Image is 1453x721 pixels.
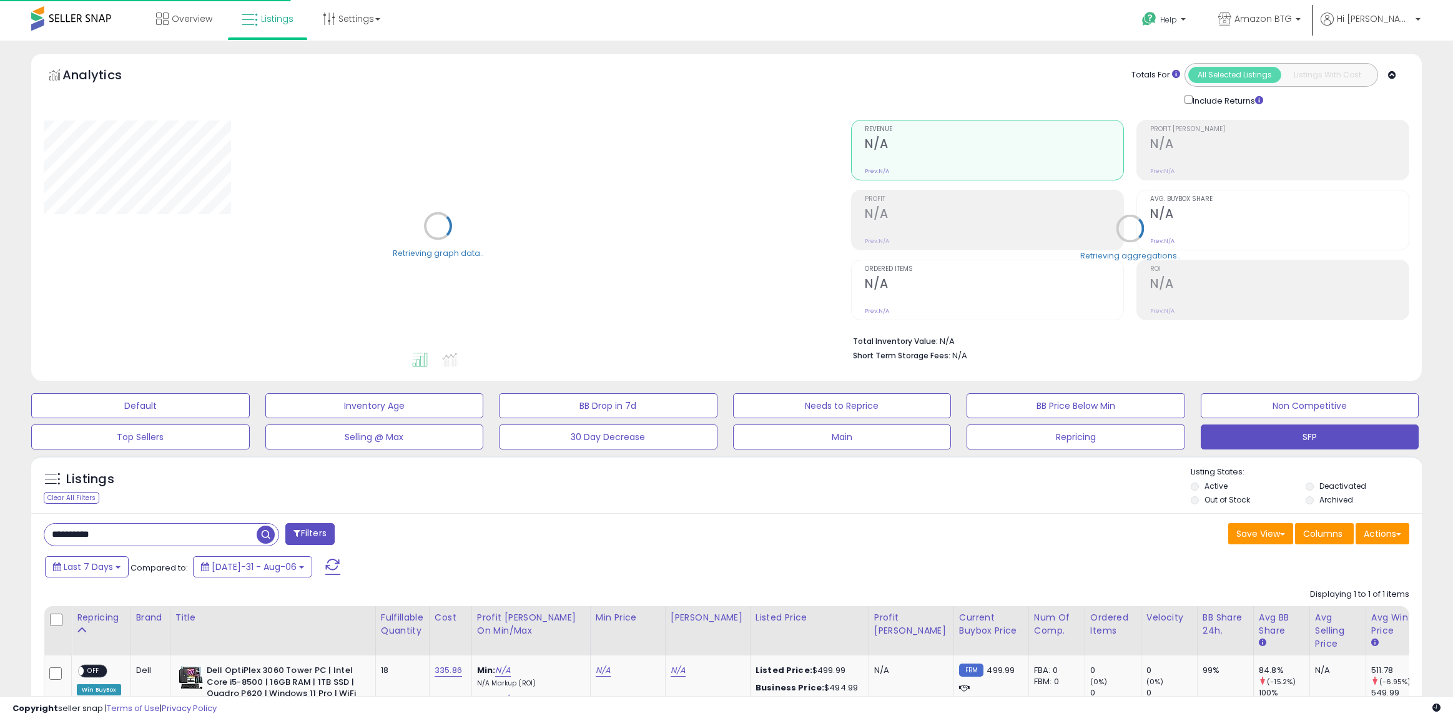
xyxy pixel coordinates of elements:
[1090,677,1108,687] small: (0%)
[874,665,944,676] div: N/A
[136,611,165,624] div: Brand
[1234,12,1292,25] span: Amazon BTG
[1146,687,1197,699] div: 0
[477,694,499,705] b: Max:
[1080,250,1181,261] div: Retrieving aggregations..
[77,611,126,624] div: Repricing
[64,561,113,573] span: Last 7 Days
[959,664,983,677] small: FBM
[84,666,104,677] span: OFF
[1310,589,1409,601] div: Displaying 1 to 1 of 1 items
[1319,481,1366,491] label: Deactivated
[1204,494,1250,505] label: Out of Stock
[1319,494,1353,505] label: Archived
[477,664,496,676] b: Min:
[265,424,484,449] button: Selling @ Max
[671,611,745,624] div: [PERSON_NAME]
[987,664,1015,676] span: 499.99
[499,393,717,418] button: BB Drop in 7d
[1267,677,1296,687] small: (-15.2%)
[131,562,188,574] span: Compared to:
[1203,665,1244,676] div: 99%
[477,611,585,637] div: Profit [PERSON_NAME] on Min/Max
[671,664,686,677] a: N/A
[1371,665,1422,676] div: 511.78
[77,684,121,695] div: Win BuyBox
[1371,637,1379,649] small: Avg Win Price.
[471,606,590,655] th: The percentage added to the cost of goods (COGS) that forms the calculator for Min & Max prices.
[62,66,146,87] h5: Analytics
[212,561,297,573] span: [DATE]-31 - Aug-06
[66,471,114,488] h5: Listings
[477,679,581,688] p: N/A Markup (ROI)
[381,665,420,676] div: 18
[756,611,864,624] div: Listed Price
[1034,611,1080,637] div: Num of Comp.
[179,665,204,690] img: 51zcOG8WGgL._SL40_.jpg
[175,611,370,624] div: Title
[1201,424,1419,449] button: SFP
[1090,611,1136,637] div: Ordered Items
[1303,527,1342,540] span: Columns
[1281,67,1374,83] button: Listings With Cost
[1132,2,1198,41] a: Help
[1090,665,1141,676] div: 0
[1141,11,1157,27] i: Get Help
[435,611,466,624] div: Cost
[959,611,1023,637] div: Current Buybox Price
[107,702,160,714] a: Terms of Use
[381,611,424,637] div: Fulfillable Quantity
[1175,93,1278,107] div: Include Returns
[1295,523,1354,544] button: Columns
[967,424,1185,449] button: Repricing
[1146,677,1164,687] small: (0%)
[1379,677,1411,687] small: (-6.95%)
[1259,637,1266,649] small: Avg BB Share.
[756,682,859,694] div: $494.99
[44,492,99,504] div: Clear All Filters
[1315,665,1356,676] div: N/A
[1356,523,1409,544] button: Actions
[756,682,824,694] b: Business Price:
[1371,687,1422,699] div: 549.99
[499,424,717,449] button: 30 Day Decrease
[967,393,1185,418] button: BB Price Below Min
[1131,69,1180,81] div: Totals For
[1204,481,1228,491] label: Active
[498,694,513,706] a: N/A
[1259,687,1309,699] div: 100%
[1034,676,1075,687] div: FBM: 0
[193,556,312,577] button: [DATE]-31 - Aug-06
[874,611,948,637] div: Profit [PERSON_NAME]
[172,12,212,25] span: Overview
[1203,611,1248,637] div: BB Share 24h.
[285,523,334,545] button: Filters
[733,393,952,418] button: Needs to Reprice
[596,611,660,624] div: Min Price
[1201,393,1419,418] button: Non Competitive
[265,393,484,418] button: Inventory Age
[733,424,952,449] button: Main
[1259,665,1309,676] div: 84.8%
[1228,523,1293,544] button: Save View
[12,702,58,714] strong: Copyright
[136,665,160,676] div: Dell
[1371,611,1417,637] div: Avg Win Price
[162,702,217,714] a: Privacy Policy
[756,665,859,676] div: $499.99
[1146,665,1197,676] div: 0
[1337,12,1412,25] span: Hi [PERSON_NAME]
[393,247,484,258] div: Retrieving graph data..
[12,703,217,715] div: seller snap | |
[1191,466,1422,478] p: Listing States:
[756,664,812,676] b: Listed Price:
[1146,611,1192,624] div: Velocity
[31,393,250,418] button: Default
[1315,611,1361,650] div: Avg Selling Price
[596,664,611,677] a: N/A
[45,556,129,577] button: Last 7 Days
[1321,12,1421,41] a: Hi [PERSON_NAME]
[1160,14,1177,25] span: Help
[1034,665,1075,676] div: FBA: 0
[435,664,462,677] a: 335.86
